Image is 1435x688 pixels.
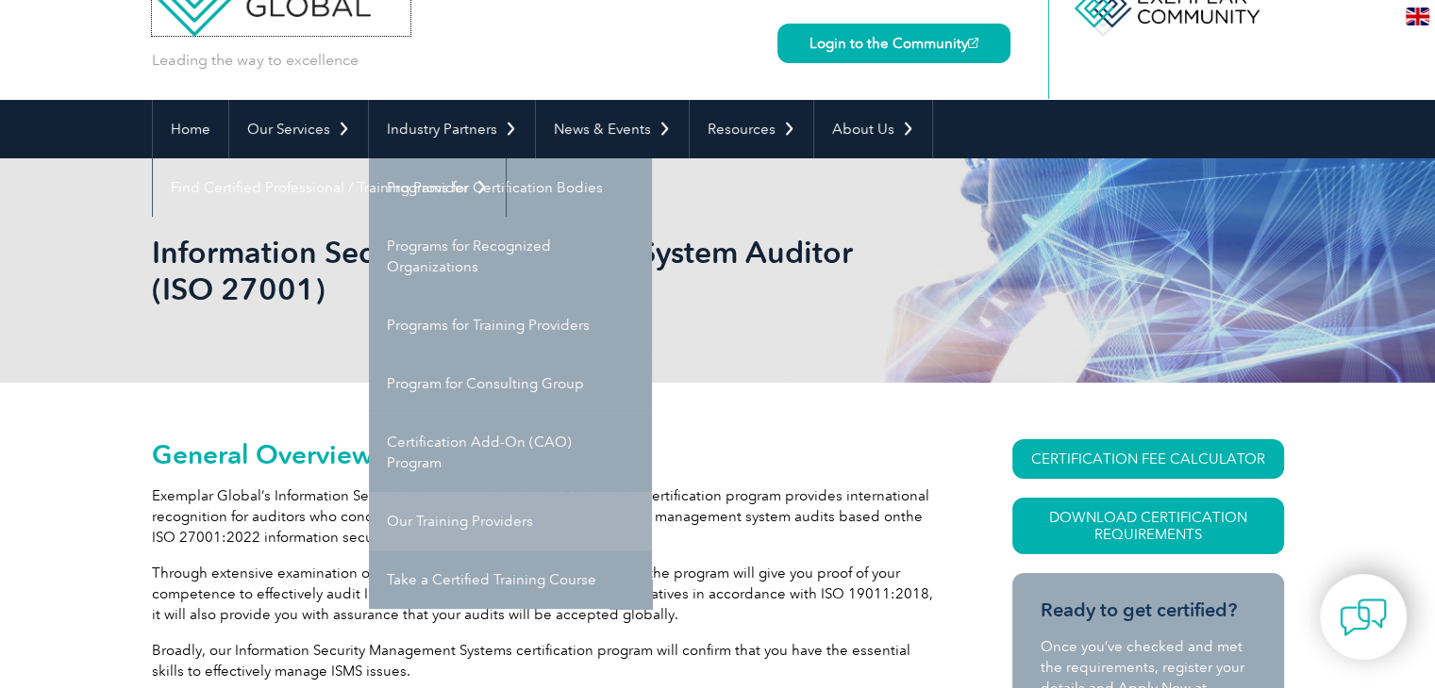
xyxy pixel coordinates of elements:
img: contact-chat.png [1340,594,1387,641]
a: Industry Partners [369,100,535,158]
a: Resources [690,100,813,158]
a: Find Certified Professional / Training Provider [153,158,506,217]
h1: Information Security Management System Auditor (ISO 27001) [152,234,876,307]
a: CERTIFICATION FEE CALCULATOR [1012,439,1284,479]
p: Leading the way to excellence [152,50,359,71]
p: Exemplar Global’s Information Security Management System (ISMS) auditor certification program pro... [152,485,944,548]
img: en [1406,8,1429,25]
p: Through extensive examination of your knowledge and personal attributes, the program will give yo... [152,563,944,625]
a: Programs for Training Providers [369,296,652,354]
h2: General Overview [152,439,944,469]
a: About Us [814,100,932,158]
p: Broadly, our Information Security Management Systems certification program will confirm that you ... [152,640,944,681]
span: party information security management system audits based on [485,508,901,525]
a: Our Training Providers [369,492,652,550]
h3: Ready to get certified? [1041,598,1256,622]
a: Certification Add-On (CAO) Program [369,413,652,492]
a: Program for Consulting Group [369,354,652,413]
a: News & Events [536,100,689,158]
a: Programs for Certification Bodies [369,158,652,217]
img: open_square.png [968,38,978,48]
a: Login to the Community [777,24,1010,63]
a: Programs for Recognized Organizations [369,217,652,296]
a: Our Services [229,100,368,158]
a: Download Certification Requirements [1012,498,1284,554]
a: Home [153,100,228,158]
a: Take a Certified Training Course [369,550,652,609]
